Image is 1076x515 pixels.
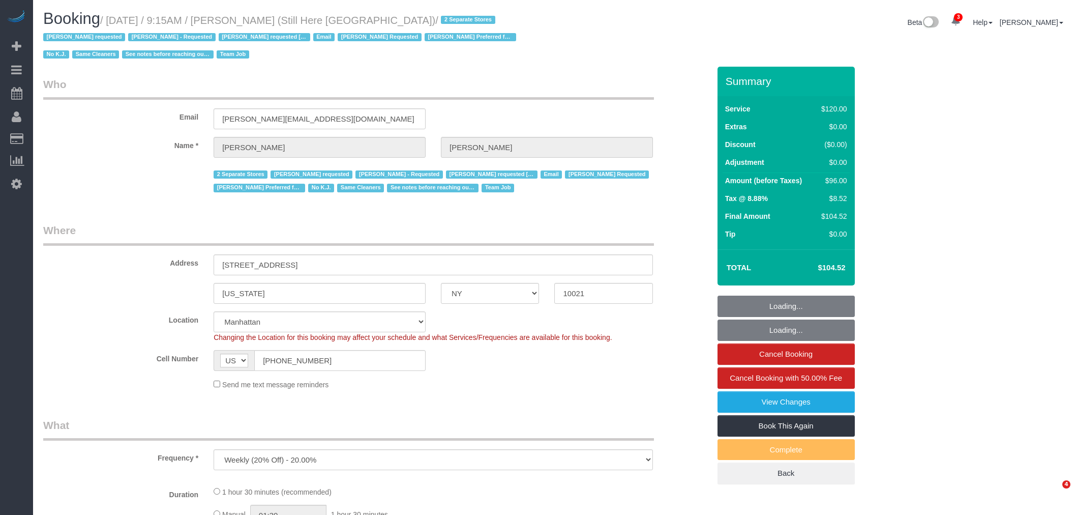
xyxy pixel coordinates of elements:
[313,33,335,41] span: Email
[718,344,855,365] a: Cancel Booking
[36,350,206,364] label: Cell Number
[271,170,352,179] span: [PERSON_NAME] requested
[308,184,334,192] span: No K.J.
[727,263,752,272] strong: Total
[482,184,514,192] span: Team Job
[214,137,426,158] input: First Name
[214,283,426,304] input: City
[817,229,847,239] div: $0.00
[565,170,649,179] span: [PERSON_NAME] Requested
[725,229,736,239] label: Tip
[817,211,847,221] div: $104.52
[1041,480,1066,505] iframe: Intercom live chat
[718,367,855,389] a: Cancel Booking with 50.00% Fee
[338,33,422,41] span: [PERSON_NAME] Requested
[36,449,206,463] label: Frequency *
[43,10,100,27] span: Booking
[43,223,654,246] legend: Where
[817,157,847,167] div: $0.00
[43,33,125,41] span: [PERSON_NAME] requested
[817,176,847,186] div: $96.00
[219,33,310,41] span: [PERSON_NAME] requested [STREET_ADDRESS]
[6,10,26,24] img: Automaid Logo
[730,374,842,382] span: Cancel Booking with 50.00% Fee
[725,104,751,114] label: Service
[43,77,654,100] legend: Who
[72,50,119,59] span: Same Cleaners
[441,16,495,24] span: 2 Separate Stores
[214,108,426,129] input: Email
[908,18,939,26] a: Beta
[43,418,654,441] legend: What
[817,122,847,132] div: $0.00
[554,283,652,304] input: Zip Code
[214,333,612,341] span: Changing the Location for this booking may affect your schedule and what Services/Frequencies are...
[973,18,993,26] a: Help
[787,264,845,272] h4: $104.52
[718,415,855,437] a: Book This Again
[817,104,847,114] div: $120.00
[217,50,249,59] span: Team Job
[541,170,562,179] span: Email
[214,170,267,179] span: 2 Separate Stores
[43,15,519,61] small: / [DATE] / 9:15AM / [PERSON_NAME] (Still Here [GEOGRAPHIC_DATA])
[725,157,764,167] label: Adjustment
[355,170,442,179] span: [PERSON_NAME] - Requested
[1000,18,1063,26] a: [PERSON_NAME]
[726,75,850,87] h3: Summary
[387,184,479,192] span: See notes before reaching out to customer
[43,50,69,59] span: No K.J.
[36,486,206,500] label: Duration
[954,13,963,21] span: 3
[725,211,770,221] label: Final Amount
[128,33,215,41] span: [PERSON_NAME] - Requested
[43,15,519,61] span: /
[122,50,214,59] span: See notes before reaching out to customer
[946,10,966,33] a: 3
[718,391,855,413] a: View Changes
[725,176,802,186] label: Amount (before Taxes)
[36,311,206,325] label: Location
[817,193,847,204] div: $8.52
[441,137,653,158] input: Last Name
[725,193,768,204] label: Tax @ 8.88%
[222,381,328,389] span: Send me text message reminders
[36,108,206,122] label: Email
[725,139,756,150] label: Discount
[425,33,516,41] span: [PERSON_NAME] Preferred for [STREET_ADDRESS][PERSON_NAME]
[446,170,537,179] span: [PERSON_NAME] requested [STREET_ADDRESS]
[254,350,426,371] input: Cell Number
[36,137,206,151] label: Name *
[214,184,305,192] span: [PERSON_NAME] Preferred for [STREET_ADDRESS][PERSON_NAME]
[922,16,939,30] img: New interface
[817,139,847,150] div: ($0.00)
[337,184,384,192] span: Same Cleaners
[36,254,206,268] label: Address
[1062,480,1070,489] span: 4
[725,122,747,132] label: Extras
[718,463,855,484] a: Back
[222,488,332,496] span: 1 hour 30 minutes (recommended)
